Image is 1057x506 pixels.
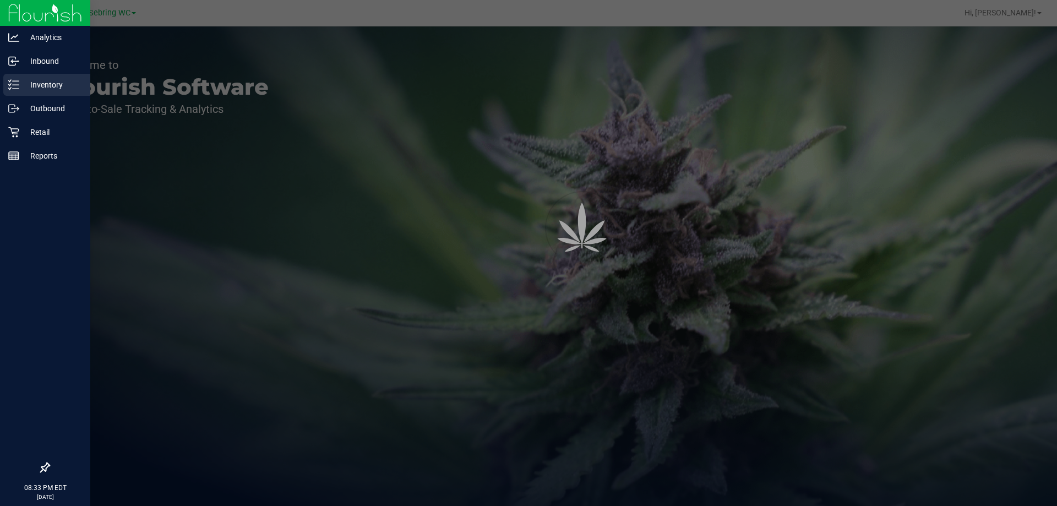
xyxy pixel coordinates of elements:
[8,79,19,90] inline-svg: Inventory
[19,55,85,68] p: Inbound
[19,31,85,44] p: Analytics
[19,126,85,139] p: Retail
[19,149,85,162] p: Reports
[8,32,19,43] inline-svg: Analytics
[5,493,85,501] p: [DATE]
[19,78,85,91] p: Inventory
[19,102,85,115] p: Outbound
[8,56,19,67] inline-svg: Inbound
[5,483,85,493] p: 08:33 PM EDT
[8,150,19,161] inline-svg: Reports
[8,127,19,138] inline-svg: Retail
[8,103,19,114] inline-svg: Outbound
